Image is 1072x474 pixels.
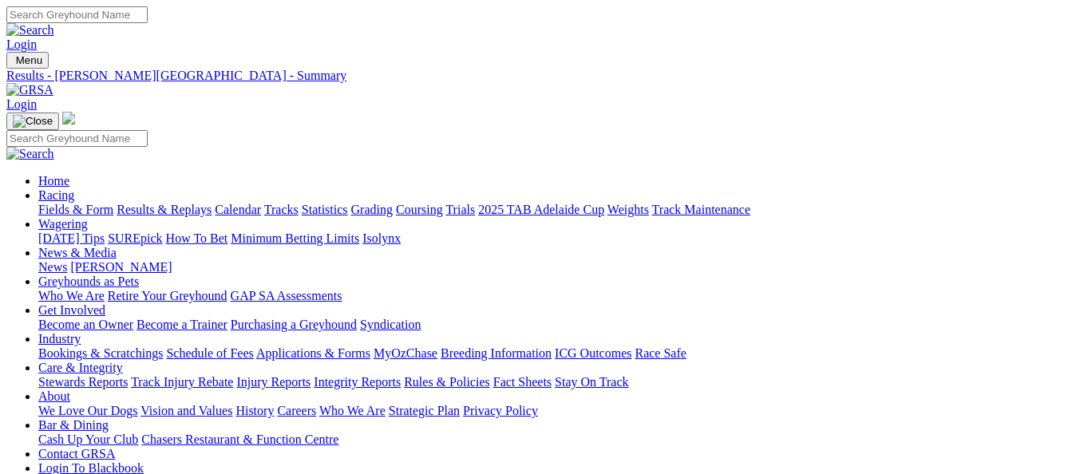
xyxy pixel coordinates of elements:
a: Isolynx [362,231,401,245]
a: Fact Sheets [493,375,552,389]
a: Get Involved [38,303,105,317]
a: Coursing [396,203,443,216]
a: Calendar [215,203,261,216]
button: Toggle navigation [6,113,59,130]
a: Syndication [360,318,421,331]
input: Search [6,130,148,147]
a: Login [6,38,37,51]
div: Greyhounds as Pets [38,289,1066,303]
a: Injury Reports [236,375,311,389]
a: Results & Replays [117,203,212,216]
a: Track Maintenance [652,203,750,216]
a: Careers [277,404,316,417]
a: Become a Trainer [136,318,227,331]
a: Become an Owner [38,318,133,331]
a: We Love Our Dogs [38,404,137,417]
input: Search [6,6,148,23]
a: History [235,404,274,417]
a: Strategic Plan [389,404,460,417]
a: Integrity Reports [314,375,401,389]
a: [DATE] Tips [38,231,105,245]
a: Rules & Policies [404,375,490,389]
a: Tracks [264,203,299,216]
div: Bar & Dining [38,433,1066,447]
a: Minimum Betting Limits [231,231,359,245]
a: Wagering [38,217,88,231]
div: News & Media [38,260,1066,275]
a: Stewards Reports [38,375,128,389]
a: Purchasing a Greyhound [231,318,357,331]
a: Statistics [302,203,348,216]
img: Close [13,115,53,128]
a: Stay On Track [555,375,628,389]
img: Search [6,147,54,161]
div: Get Involved [38,318,1066,332]
a: SUREpick [108,231,162,245]
a: Schedule of Fees [166,346,253,360]
div: About [38,404,1066,418]
a: 2025 TAB Adelaide Cup [478,203,604,216]
a: Greyhounds as Pets [38,275,139,288]
a: About [38,389,70,403]
a: Race Safe [635,346,686,360]
a: Breeding Information [441,346,552,360]
a: How To Bet [166,231,228,245]
img: Search [6,23,54,38]
a: Applications & Forms [256,346,370,360]
a: Bar & Dining [38,418,109,432]
a: Weights [607,203,649,216]
img: GRSA [6,83,53,97]
div: Racing [38,203,1066,217]
a: Vision and Values [140,404,232,417]
a: News [38,260,67,274]
a: MyOzChase [374,346,437,360]
a: Privacy Policy [463,404,538,417]
a: Bookings & Scratchings [38,346,163,360]
a: Industry [38,332,81,346]
a: News & Media [38,246,117,259]
a: Cash Up Your Club [38,433,138,446]
a: ICG Outcomes [555,346,631,360]
a: Track Injury Rebate [131,375,233,389]
a: Results - [PERSON_NAME][GEOGRAPHIC_DATA] - Summary [6,69,1066,83]
a: Trials [445,203,475,216]
div: Industry [38,346,1066,361]
div: Care & Integrity [38,375,1066,389]
a: Retire Your Greyhound [108,289,227,302]
a: Fields & Form [38,203,113,216]
a: [PERSON_NAME] [70,260,172,274]
a: Chasers Restaurant & Function Centre [141,433,338,446]
img: logo-grsa-white.png [62,112,75,124]
a: Contact GRSA [38,447,115,460]
a: Who We Are [319,404,386,417]
a: GAP SA Assessments [231,289,342,302]
a: Racing [38,188,74,202]
button: Toggle navigation [6,52,49,69]
a: Login [6,97,37,111]
a: Who We Are [38,289,105,302]
a: Care & Integrity [38,361,123,374]
div: Wagering [38,231,1066,246]
span: Menu [16,54,42,66]
a: Home [38,174,69,188]
a: Grading [351,203,393,216]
